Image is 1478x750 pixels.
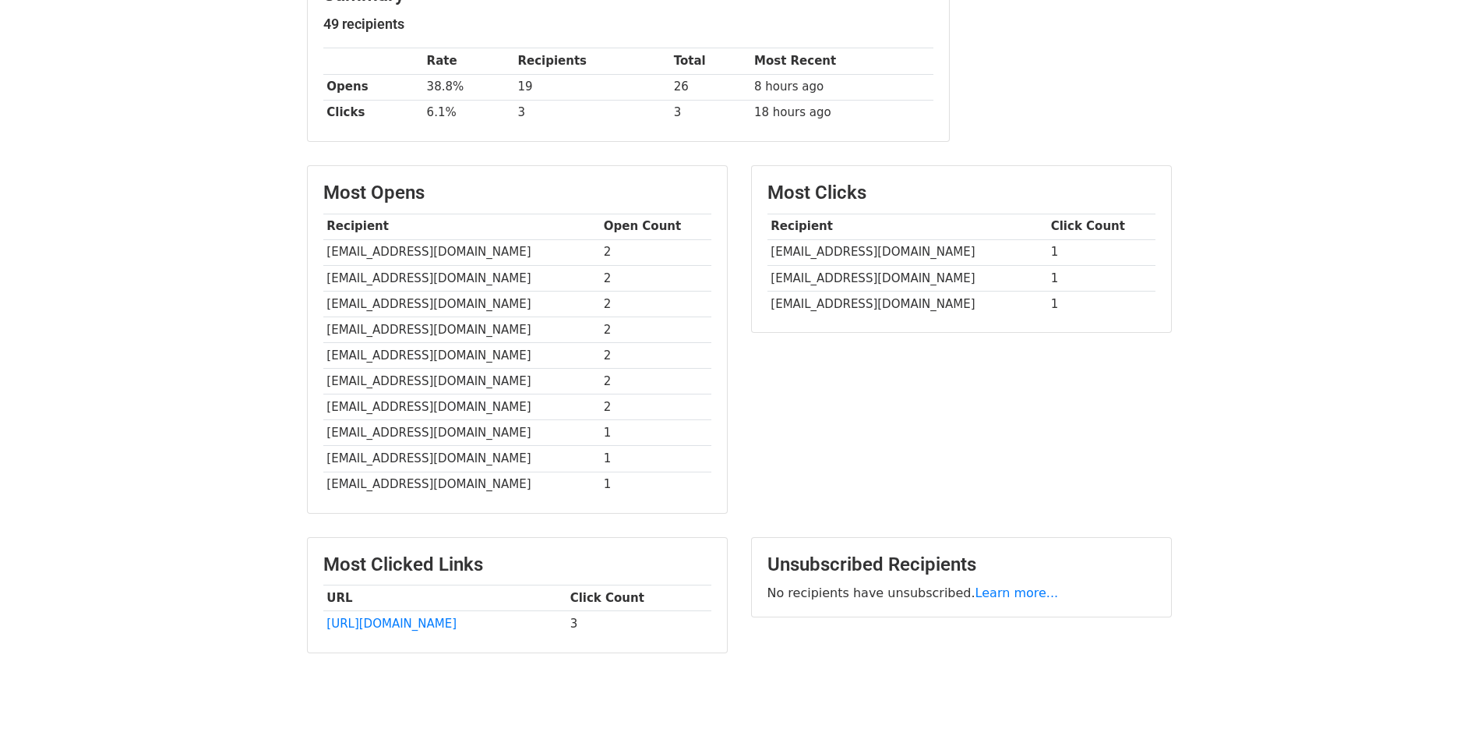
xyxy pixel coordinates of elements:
th: Clicks [323,100,423,126]
th: Click Count [1047,214,1155,239]
td: [EMAIL_ADDRESS][DOMAIN_NAME] [323,291,600,317]
td: [EMAIL_ADDRESS][DOMAIN_NAME] [767,239,1047,265]
td: 38.8% [423,74,514,100]
th: Recipients [514,48,670,74]
td: 2 [600,343,711,369]
td: 1 [600,420,711,446]
h3: Most Clicks [767,182,1155,204]
h3: Most Opens [323,182,711,204]
th: URL [323,585,566,611]
p: No recipients have unsubscribed. [767,585,1155,601]
td: [EMAIL_ADDRESS][DOMAIN_NAME] [323,343,600,369]
td: 2 [600,394,711,420]
td: 1 [600,472,711,497]
td: 3 [670,100,750,126]
td: [EMAIL_ADDRESS][DOMAIN_NAME] [323,446,600,472]
iframe: Chat Widget [1400,675,1478,750]
td: [EMAIL_ADDRESS][DOMAIN_NAME] [323,239,600,265]
th: Recipient [323,214,600,239]
td: 2 [600,369,711,394]
div: 聊天小组件 [1400,675,1478,750]
td: 2 [600,317,711,342]
th: Click Count [566,585,711,611]
td: 26 [670,74,750,100]
td: 1 [1047,291,1155,317]
td: 8 hours ago [750,74,933,100]
th: Most Recent [750,48,933,74]
td: 18 hours ago [750,100,933,126]
th: Open Count [600,214,711,239]
td: [EMAIL_ADDRESS][DOMAIN_NAME] [323,394,600,420]
td: [EMAIL_ADDRESS][DOMAIN_NAME] [323,265,600,291]
td: [EMAIL_ADDRESS][DOMAIN_NAME] [323,317,600,342]
th: Total [670,48,750,74]
td: [EMAIL_ADDRESS][DOMAIN_NAME] [323,420,600,446]
td: 1 [1047,239,1155,265]
h5: 49 recipients [323,16,933,33]
td: 1 [600,446,711,472]
a: Learn more... [975,585,1059,600]
td: 3 [514,100,670,126]
td: 6.1% [423,100,514,126]
th: Recipient [767,214,1047,239]
h3: Unsubscribed Recipients [767,554,1155,576]
td: 2 [600,265,711,291]
td: [EMAIL_ADDRESS][DOMAIN_NAME] [323,472,600,497]
th: Opens [323,74,423,100]
th: Rate [423,48,514,74]
h3: Most Clicked Links [323,554,711,576]
td: 2 [600,291,711,317]
a: [URL][DOMAIN_NAME] [326,617,457,631]
td: [EMAIL_ADDRESS][DOMAIN_NAME] [323,369,600,394]
td: 3 [566,611,711,637]
td: [EMAIL_ADDRESS][DOMAIN_NAME] [767,265,1047,291]
td: 19 [514,74,670,100]
td: [EMAIL_ADDRESS][DOMAIN_NAME] [767,291,1047,317]
td: 1 [1047,265,1155,291]
td: 2 [600,239,711,265]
